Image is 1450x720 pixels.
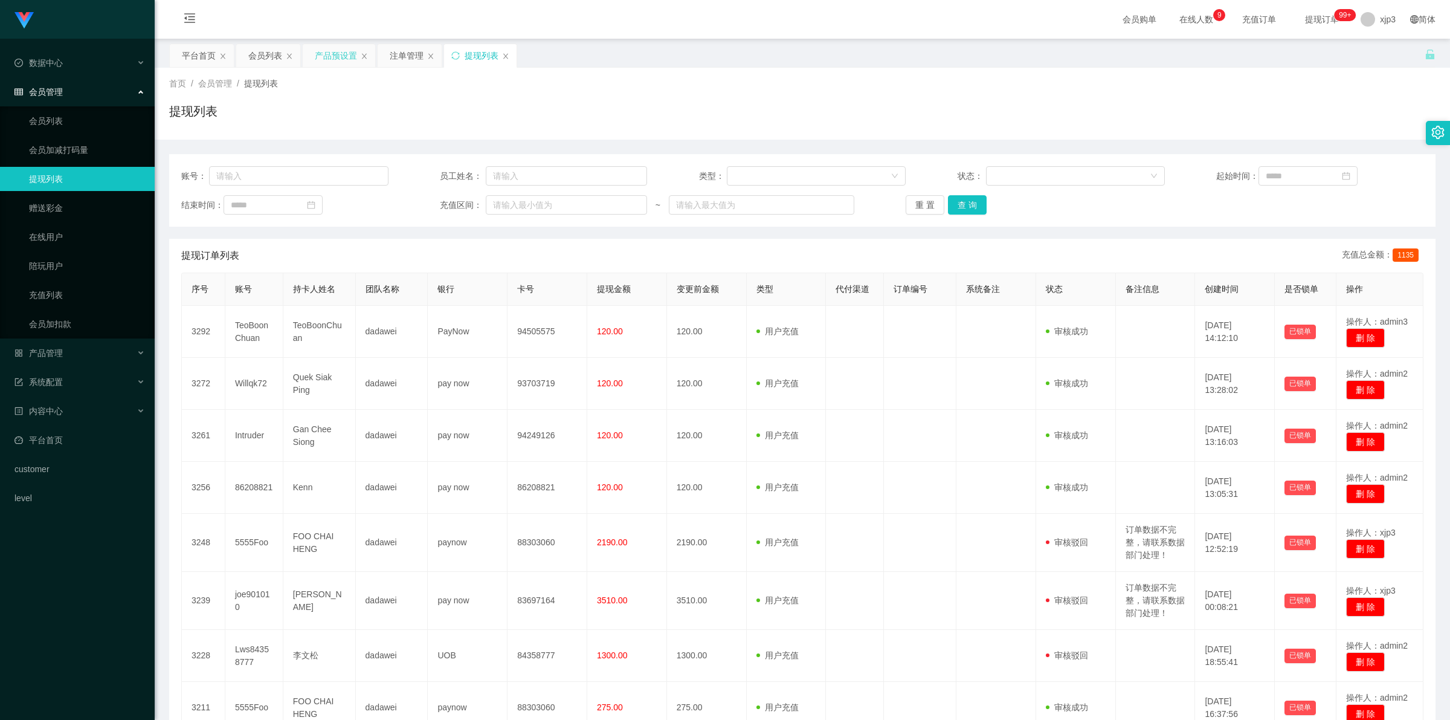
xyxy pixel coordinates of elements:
[356,358,428,410] td: dadawei
[1346,284,1363,294] span: 操作
[669,195,854,215] input: 请输入最大值为
[1346,317,1408,326] span: 操作人：admin3
[1425,49,1435,60] i: 图标: unlock
[756,430,799,440] span: 用户充值
[1213,9,1225,21] sup: 9
[1195,358,1275,410] td: [DATE] 13:28:02
[14,12,34,29] img: logo.9652507e.png
[507,572,587,630] td: 83697164
[507,630,587,682] td: 84358777
[1346,473,1408,482] span: 操作人：admin2
[225,306,283,358] td: TeoBoonChuan
[1284,325,1316,339] button: 已锁单
[756,378,799,388] span: 用户充值
[486,195,647,215] input: 请输入最小值为
[283,572,356,630] td: [PERSON_NAME]
[29,138,145,162] a: 会员加减打码量
[597,482,623,492] span: 120.00
[169,1,210,39] i: 图标: menu-fold
[29,283,145,307] a: 充值列表
[1284,481,1316,495] button: 已锁单
[1284,536,1316,550] button: 已锁单
[507,514,587,572] td: 88303060
[14,457,145,481] a: customer
[1346,421,1408,430] span: 操作人：admin2
[1046,326,1088,336] span: 审核成功
[283,358,356,410] td: Quek Siak Ping
[29,167,145,191] a: 提现列表
[14,349,23,357] i: 图标: appstore-o
[182,514,225,572] td: 3248
[356,410,428,462] td: dadawei
[182,306,225,358] td: 3292
[283,410,356,462] td: Gan Chee Siong
[1195,572,1275,630] td: [DATE] 00:08:21
[1410,15,1419,24] i: 图标: global
[756,702,799,712] span: 用户充值
[507,462,587,514] td: 86208821
[597,378,623,388] span: 120.00
[356,572,428,630] td: dadawei
[756,482,799,492] span: 用户充值
[1431,126,1445,139] i: 图标: setting
[283,306,356,358] td: TeoBoonChuan
[1046,650,1088,660] span: 审核驳回
[451,51,460,60] i: 图标: sync
[437,284,454,294] span: 银行
[29,196,145,220] a: 赠送彩金
[181,170,209,183] span: 账号：
[1195,514,1275,572] td: [DATE] 12:52:19
[361,53,368,60] i: 图标: close
[315,44,357,67] div: 产品预设置
[502,53,509,60] i: 图标: close
[486,166,647,186] input: 请输入
[182,410,225,462] td: 3261
[597,284,631,294] span: 提现金额
[14,58,63,68] span: 数据中心
[428,358,507,410] td: pay now
[169,102,217,120] h1: 提现列表
[507,358,587,410] td: 93703719
[29,254,145,278] a: 陪玩用户
[209,166,388,186] input: 请输入
[891,172,898,181] i: 图标: down
[244,79,278,88] span: 提现列表
[1236,15,1282,24] span: 充值订单
[1346,641,1408,650] span: 操作人：admin2
[225,410,283,462] td: Intruder
[356,514,428,572] td: dadawei
[191,79,193,88] span: /
[756,537,799,547] span: 用户充值
[597,595,628,605] span: 3510.00
[894,284,927,294] span: 订单编号
[14,428,145,452] a: 图标: dashboard平台首页
[225,572,283,630] td: joe901010
[14,59,23,67] i: 图标: check-circle-o
[1334,9,1356,21] sup: 206
[1126,284,1159,294] span: 备注信息
[667,630,747,682] td: 1300.00
[597,537,628,547] span: 2190.00
[427,53,434,60] i: 图标: close
[1284,594,1316,608] button: 已锁单
[237,79,239,88] span: /
[1284,284,1318,294] span: 是否锁单
[1046,482,1088,492] span: 审核成功
[225,358,283,410] td: Willqk72
[1205,284,1239,294] span: 创建时间
[283,514,356,572] td: FOO CHAI HENG
[14,348,63,358] span: 产品管理
[699,170,727,183] span: 类型：
[428,514,507,572] td: paynow
[182,358,225,410] td: 3272
[597,430,623,440] span: 120.00
[958,170,986,183] span: 状态：
[428,572,507,630] td: pay now
[1346,369,1408,378] span: 操作人：admin2
[248,44,282,67] div: 会员列表
[1284,649,1316,663] button: 已锁单
[14,88,23,96] i: 图标: table
[1346,597,1385,617] button: 删 除
[1046,537,1088,547] span: 审核驳回
[597,326,623,336] span: 120.00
